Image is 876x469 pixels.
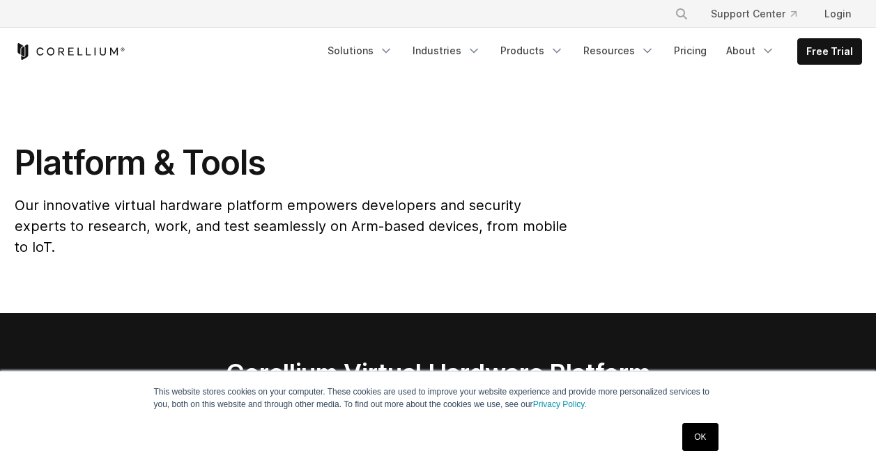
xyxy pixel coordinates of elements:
a: Industries [404,38,489,63]
a: Privacy Policy. [533,399,587,409]
p: This website stores cookies on your computer. These cookies are used to improve your website expe... [154,385,723,411]
div: Navigation Menu [658,1,862,26]
h2: Corellium Virtual Hardware Platform [160,358,716,388]
a: Products [492,38,572,63]
a: Pricing [666,38,715,63]
a: Free Trial [798,39,861,64]
a: About [718,38,783,63]
a: Login [813,1,862,26]
a: Solutions [319,38,401,63]
a: OK [682,423,718,451]
a: Resources [575,38,663,63]
button: Search [669,1,694,26]
span: Our innovative virtual hardware platform empowers developers and security experts to research, wo... [15,197,567,255]
div: Navigation Menu [319,38,862,65]
h1: Platform & Tools [15,142,570,184]
a: Corellium Home [15,43,125,60]
a: Support Center [700,1,808,26]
